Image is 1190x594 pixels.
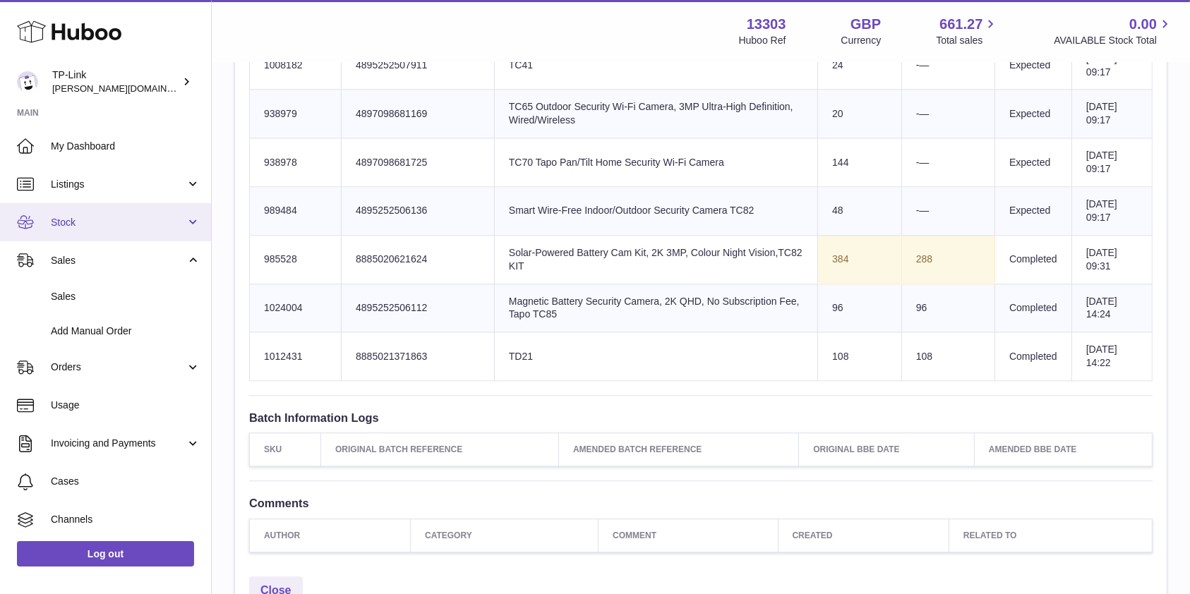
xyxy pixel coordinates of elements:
th: Author [250,519,411,552]
td: 938979 [250,90,342,138]
td: [DATE] 09:17 [1071,138,1152,187]
td: 8885021371863 [342,332,495,381]
span: Add Manual Order [51,325,200,338]
span: 661.27 [939,15,982,34]
strong: 13303 [747,15,786,34]
td: 1008182 [250,41,342,90]
td: 96 [901,284,994,332]
h3: Batch Information Logs [249,410,1153,425]
td: 20 [818,90,902,138]
th: Original BBE Date [799,433,975,466]
td: Expected [995,90,1072,138]
span: Cases [51,475,200,488]
img: susie.li@tp-link.com [17,71,38,92]
td: 8885020621624 [342,235,495,284]
th: Created [778,519,949,552]
span: Sales [51,290,200,303]
span: 0.00 [1129,15,1157,34]
span: My Dashboard [51,140,200,153]
td: TC41 [494,41,817,90]
th: Amended BBE Date [974,433,1152,466]
td: [DATE] 09:17 [1071,41,1152,90]
a: 0.00 AVAILABLE Stock Total [1054,15,1173,47]
td: Magnetic Battery Security Camera, 2K QHD, No Subscription Fee, Tapo TC85 [494,284,817,332]
th: SKU [250,433,321,466]
span: Total sales [936,34,999,47]
td: 384 [818,235,902,284]
td: 48 [818,187,902,236]
th: Category [411,519,599,552]
span: AVAILABLE Stock Total [1054,34,1173,47]
td: 4897098681725 [342,138,495,187]
td: Solar-Powered Battery Cam Kit, 2K 3MP, Colour Night Vision,TC82 KIT [494,235,817,284]
span: Stock [51,216,186,229]
td: 96 [818,284,902,332]
td: 4897098681169 [342,90,495,138]
td: 938978 [250,138,342,187]
h3: Comments [249,495,1153,511]
td: 4895252506136 [342,187,495,236]
a: 661.27 Total sales [936,15,999,47]
span: Sales [51,254,186,267]
td: 288 [901,235,994,284]
td: -— [901,41,994,90]
td: [DATE] 09:31 [1071,235,1152,284]
td: Expected [995,41,1072,90]
td: 985528 [250,235,342,284]
td: 1012431 [250,332,342,381]
td: 24 [818,41,902,90]
td: [DATE] 09:17 [1071,90,1152,138]
span: Listings [51,178,186,191]
td: 4895252506112 [342,284,495,332]
td: Smart Wire-Free Indoor/Outdoor Security Camera TC82 [494,187,817,236]
div: TP-Link [52,68,179,95]
td: -— [901,90,994,138]
td: Expected [995,187,1072,236]
strong: GBP [851,15,881,34]
a: Log out [17,541,194,566]
span: Invoicing and Payments [51,437,186,450]
td: 989484 [250,187,342,236]
td: 108 [818,332,902,381]
div: Currency [841,34,882,47]
td: TC70 Tapo Pan/Tilt Home Security Wi-Fi Camera [494,138,817,187]
div: Huboo Ref [739,34,786,47]
td: 4895252507911 [342,41,495,90]
th: Amended Batch Reference [559,433,799,466]
td: 144 [818,138,902,187]
td: -— [901,138,994,187]
span: Orders [51,360,186,374]
td: Expected [995,138,1072,187]
td: 108 [901,332,994,381]
td: [DATE] 14:24 [1071,284,1152,332]
th: Original Batch Reference [321,433,559,466]
span: Channels [51,513,200,526]
td: Completed [995,284,1072,332]
td: [DATE] 09:17 [1071,187,1152,236]
td: Completed [995,235,1072,284]
td: TD21 [494,332,817,381]
td: TC65 Outdoor Security Wi-Fi Camera, 3MP Ultra-High Definition, Wired/Wireless [494,90,817,138]
td: 1024004 [250,284,342,332]
td: -— [901,187,994,236]
td: Completed [995,332,1072,381]
td: [DATE] 14:22 [1071,332,1152,381]
th: Comment [599,519,778,552]
span: [PERSON_NAME][DOMAIN_NAME][EMAIL_ADDRESS][DOMAIN_NAME] [52,83,356,94]
th: Related to [949,519,1152,552]
span: Usage [51,399,200,412]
